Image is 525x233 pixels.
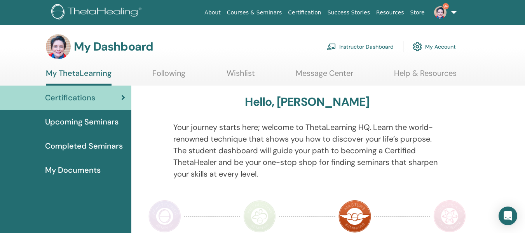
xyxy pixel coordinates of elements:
img: default.jpg [46,34,71,59]
img: cog.svg [413,40,422,53]
span: 9+ [443,3,449,9]
a: Store [407,5,428,20]
h3: My Dashboard [74,40,153,54]
a: Wishlist [227,68,255,84]
img: Certificate of Science [433,200,466,233]
p: Your journey starts here; welcome to ThetaLearning HQ. Learn the world-renowned technique that sh... [173,121,441,180]
a: Success Stories [324,5,373,20]
img: Instructor [243,200,276,233]
span: Certifications [45,92,95,103]
span: Completed Seminars [45,140,123,152]
a: Following [152,68,185,84]
img: logo.png [51,4,144,21]
a: My ThetaLearning [46,68,112,86]
a: Help & Resources [394,68,457,84]
h3: Hello, [PERSON_NAME] [245,95,369,109]
a: Instructor Dashboard [327,38,394,55]
a: My Account [413,38,456,55]
a: Message Center [296,68,353,84]
div: Open Intercom Messenger [499,207,517,225]
span: My Documents [45,164,101,176]
a: Resources [373,5,407,20]
a: About [201,5,223,20]
img: chalkboard-teacher.svg [327,43,336,50]
img: Master [338,200,371,233]
img: Practitioner [148,200,181,233]
img: default.jpg [434,6,447,19]
span: Upcoming Seminars [45,116,119,128]
a: Certification [285,5,324,20]
a: Courses & Seminars [224,5,285,20]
